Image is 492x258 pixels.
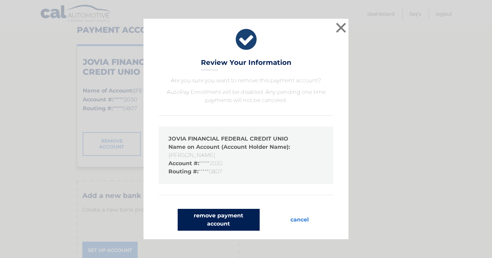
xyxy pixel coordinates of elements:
strong: Account #: [168,160,199,167]
h3: Review Your Information [201,58,291,70]
button: remove payment account [178,209,260,231]
p: Are you sure you want to remove this payment account? [159,76,333,85]
strong: Routing #: [168,168,199,175]
button: × [334,21,348,34]
strong: Name on Account (Account Holder Name): [168,144,290,150]
p: AutoPay Enrollment will be disabled. Any pending one time payments will not be canceled. [159,88,333,104]
button: cancel [285,209,314,231]
strong: JOVIA FINANCIAL FEDERAL CREDIT UNIO [168,135,288,142]
li: [PERSON_NAME] [168,143,324,159]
